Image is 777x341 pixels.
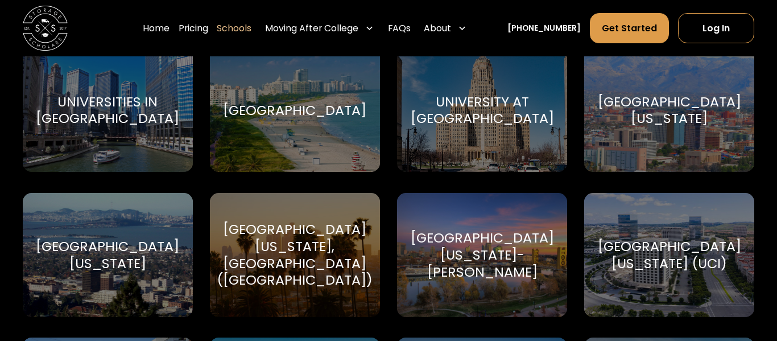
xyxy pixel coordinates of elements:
[23,6,68,51] img: Storage Scholars main logo
[507,22,581,34] a: [PHONE_NUMBER]
[388,13,411,44] a: FAQs
[397,193,567,317] a: Go to selected school
[265,22,358,35] div: Moving After College
[36,93,179,127] div: Universities in [GEOGRAPHIC_DATA]
[584,48,754,172] a: Go to selected school
[590,13,669,43] a: Get Started
[210,193,380,317] a: Go to selected school
[397,48,567,172] a: Go to selected school
[419,13,472,44] div: About
[23,48,193,172] a: Go to selected school
[584,193,754,317] a: Go to selected school
[217,221,373,289] div: [GEOGRAPHIC_DATA][US_STATE], [GEOGRAPHIC_DATA] ([GEOGRAPHIC_DATA])
[217,13,251,44] a: Schools
[261,13,379,44] div: Moving After College
[36,238,179,272] div: [GEOGRAPHIC_DATA][US_STATE]
[598,93,741,127] div: [GEOGRAPHIC_DATA][US_STATE]
[424,22,451,35] div: About
[411,229,554,280] div: [GEOGRAPHIC_DATA][US_STATE]-[PERSON_NAME]
[23,193,193,317] a: Go to selected school
[179,13,208,44] a: Pricing
[678,13,755,43] a: Log In
[223,102,366,119] div: [GEOGRAPHIC_DATA]
[598,238,741,272] div: [GEOGRAPHIC_DATA][US_STATE] (UCI)
[411,93,554,127] div: University at [GEOGRAPHIC_DATA]
[143,13,170,44] a: Home
[210,48,380,172] a: Go to selected school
